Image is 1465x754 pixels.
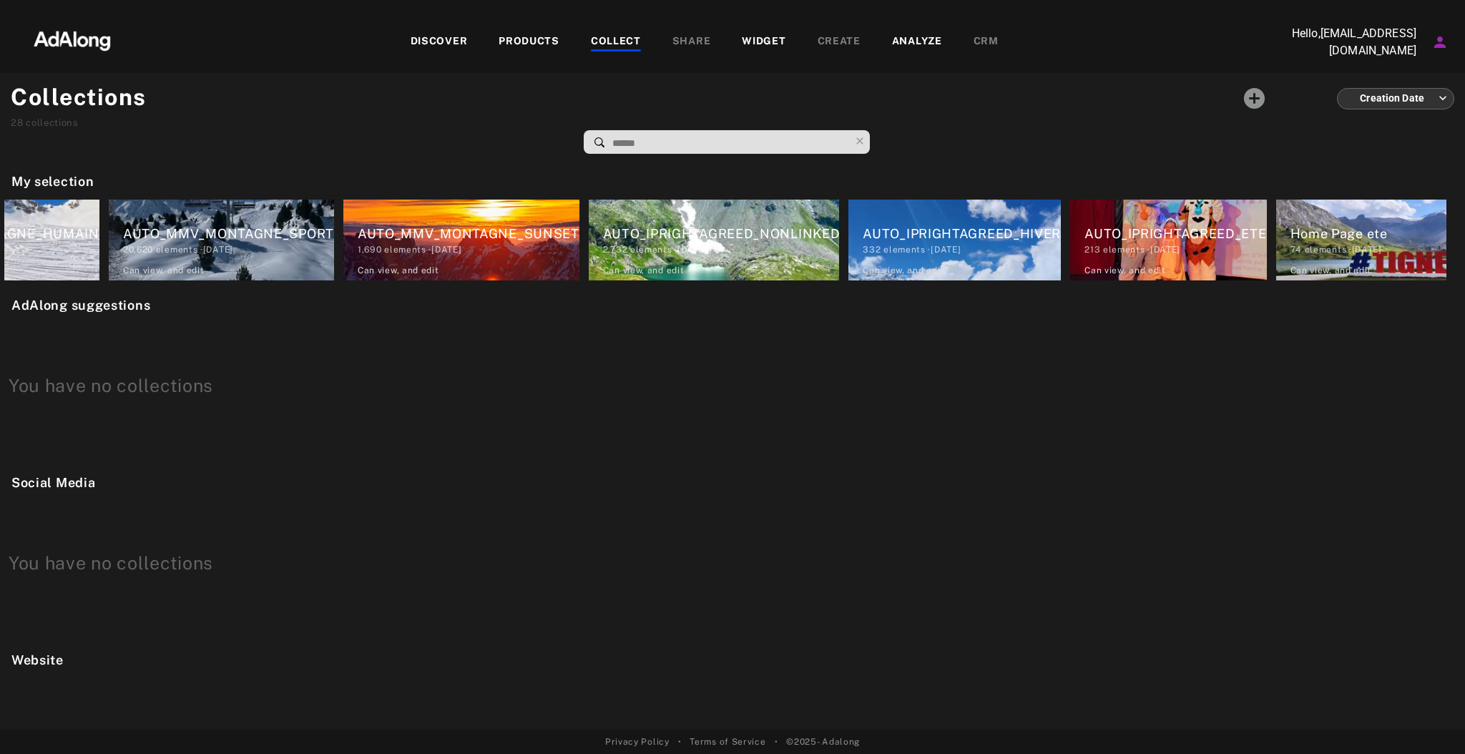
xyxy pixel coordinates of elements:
span: 28 [11,117,23,128]
span: 332 [863,245,881,255]
div: Can view , and edit [1084,264,1166,277]
div: ANALYZE [892,34,942,51]
div: elements · [DATE] [123,243,334,256]
div: Home Page ete74 elements ·[DATE]Can view, and edit [1272,195,1451,285]
div: Can view , and edit [603,264,685,277]
span: 1,690 [358,245,382,255]
button: Account settings [1428,30,1452,54]
h2: Website [11,650,1461,670]
div: PRODUCTS [499,34,559,51]
h2: My selection [11,172,1461,191]
span: • [678,735,682,748]
div: elements · [DATE] [358,243,579,256]
button: Add a collecton [1236,80,1273,117]
span: © 2025 - Adalong [786,735,860,748]
div: Can view , and edit [1290,264,1372,277]
span: 2,732 [603,245,628,255]
div: WIDGET [742,34,785,51]
div: AUTO_IPRIGHTAGREED_NONLINKED2,732 elements ·[DATE]Can view, and edit [584,195,844,285]
h1: Collections [11,80,147,114]
img: 63233d7d88ed69de3c212112c67096b6.png [9,18,135,61]
div: AUTO_IPRIGHTAGREED_ETE [1084,224,1266,243]
p: Hello, [EMAIL_ADDRESS][DOMAIN_NAME] [1273,25,1416,59]
span: 20,620 [123,245,153,255]
div: elements · [DATE] [863,243,1061,256]
div: collections [11,116,147,130]
iframe: Chat Widget [1393,685,1465,754]
div: AUTO_IPRIGHTAGREED_HIVER [863,224,1061,243]
span: 213 [1084,245,1100,255]
div: AUTO_IPRIGHTAGREED_ETE213 elements ·[DATE]Can view, and edit [1066,195,1270,285]
div: CREATE [818,34,861,51]
div: Home Page ete [1290,224,1446,243]
div: AUTO_IPRIGHTAGREED_HIVER332 elements ·[DATE]Can view, and edit [844,195,1065,285]
div: AUTO_MMV_MONTAGNE_SPORT [123,224,334,243]
div: Creation Date [1350,79,1447,117]
a: Privacy Policy [605,735,670,748]
h2: AdAlong suggestions [11,295,1461,315]
div: AUTO_MMV_MONTAGNE_SUNSET1,690 elements ·[DATE]Can view, and edit [339,195,584,285]
div: AUTO_MMV_MONTAGNE_SUNSET [358,224,579,243]
div: AUTO_IPRIGHTAGREED_NONLINKED [603,224,840,243]
div: Can view , and edit [358,264,439,277]
div: COLLECT [591,34,641,51]
div: DISCOVER [411,34,468,51]
span: 74 [1290,245,1302,255]
div: AUTO_MMV_MONTAGNE_SPORT20,620 elements ·[DATE]Can view, and edit [104,195,338,285]
div: elements · [DATE] [603,243,840,256]
a: Terms of Service [690,735,765,748]
span: • [775,735,778,748]
div: Widget de chat [1393,685,1465,754]
div: CRM [974,34,999,51]
div: Can view , and edit [123,264,205,277]
div: elements · [DATE] [1290,243,1446,256]
div: Can view , and edit [863,264,944,277]
div: elements · [DATE] [1084,243,1266,256]
div: SHARE [672,34,711,51]
h2: Social Media [11,473,1461,492]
